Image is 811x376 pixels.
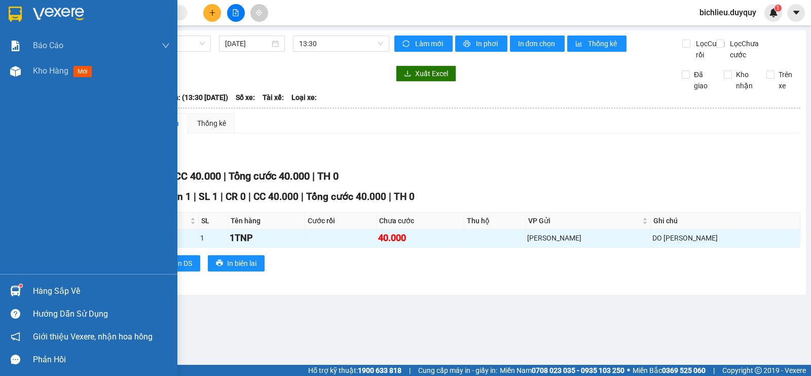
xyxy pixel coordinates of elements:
[10,41,21,51] img: solution-icon
[317,170,339,182] span: TH 0
[232,9,239,16] span: file-add
[775,69,801,91] span: Trên xe
[11,309,20,319] span: question-circle
[775,5,782,12] sup: 1
[500,365,624,376] span: Miền Nam
[33,306,170,322] div: Hướng dẫn sử dụng
[404,70,411,78] span: download
[787,4,805,22] button: caret-down
[10,66,21,77] img: warehouse-icon
[228,213,305,229] th: Tên hàng
[588,38,618,49] span: Thống kê
[10,286,21,296] img: warehouse-icon
[227,258,256,269] span: In biên lai
[662,366,706,374] strong: 0369 525 060
[197,118,226,129] div: Thống kê
[19,284,22,287] sup: 1
[203,4,221,22] button: plus
[199,191,218,202] span: SL 1
[455,36,507,52] button: printerIn phơi
[230,231,303,245] div: 1TNP
[532,366,624,374] strong: 0708 023 035 - 0935 103 250
[726,38,767,60] span: Lọc Chưa cước
[248,191,251,202] span: |
[306,191,386,202] span: Tổng cước 40.000
[227,4,245,22] button: file-add
[33,284,170,299] div: Hàng sắp về
[220,191,223,202] span: |
[394,191,415,202] span: TH 0
[527,232,649,244] div: [PERSON_NAME]
[226,191,246,202] span: CR 0
[157,255,200,271] button: printerIn DS
[9,7,22,22] img: logo-vxr
[713,365,715,376] span: |
[236,92,255,103] span: Số xe:
[358,366,401,374] strong: 1900 633 818
[732,69,758,91] span: Kho nhận
[567,36,626,52] button: bar-chartThống kê
[11,355,20,364] span: message
[769,8,778,17] img: icon-new-feature
[250,4,268,22] button: aim
[308,365,401,376] span: Hỗ trợ kỹ thuật:
[528,215,640,226] span: VP Gửi
[208,255,265,271] button: printerIn biên lai
[194,191,196,202] span: |
[263,92,284,103] span: Tài xế:
[510,36,565,52] button: In đơn chọn
[33,66,68,76] span: Kho hàng
[651,213,800,229] th: Ghi chú
[792,8,801,17] span: caret-down
[33,352,170,367] div: Phản hồi
[164,191,191,202] span: Đơn 1
[305,213,377,229] th: Cước rồi
[633,365,706,376] span: Miền Bắc
[394,36,453,52] button: syncLàm mới
[154,92,228,103] span: Chuyến: (13:30 [DATE])
[200,232,226,244] div: 1
[253,191,299,202] span: CC 40.000
[526,229,651,247] td: Vĩnh Kim
[627,368,630,372] span: ⚪️
[402,40,411,48] span: sync
[776,5,780,12] span: 1
[11,332,20,341] span: notification
[199,213,228,229] th: SL
[396,65,456,82] button: downloadXuất Excel
[224,170,226,182] span: |
[418,365,497,376] span: Cung cấp máy in - giấy in:
[162,42,170,50] span: down
[225,38,270,49] input: 11/08/2025
[299,36,383,51] span: 13:30
[73,66,92,77] span: mới
[291,92,317,103] span: Loại xe:
[33,39,63,52] span: Báo cáo
[518,38,557,49] span: In đơn chọn
[176,258,192,269] span: In DS
[575,40,584,48] span: bar-chart
[216,259,223,267] span: printer
[377,213,464,229] th: Chưa cước
[755,367,762,374] span: copyright
[389,191,391,202] span: |
[652,232,798,244] div: DO [PERSON_NAME]
[33,330,153,343] span: Giới thiệu Vexere, nhận hoa hồng
[312,170,315,182] span: |
[174,170,221,182] span: CC 40.000
[209,9,216,16] span: plus
[690,69,716,91] span: Đã giao
[415,38,445,49] span: Làm mới
[301,191,304,202] span: |
[464,213,526,229] th: Thu hộ
[476,38,499,49] span: In phơi
[378,231,462,245] div: 40.000
[255,9,263,16] span: aim
[229,170,310,182] span: Tổng cước 40.000
[409,365,411,376] span: |
[692,38,726,60] span: Lọc Cước rồi
[691,6,764,19] span: bichlieu.duyquy
[415,68,448,79] span: Xuất Excel
[463,40,472,48] span: printer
